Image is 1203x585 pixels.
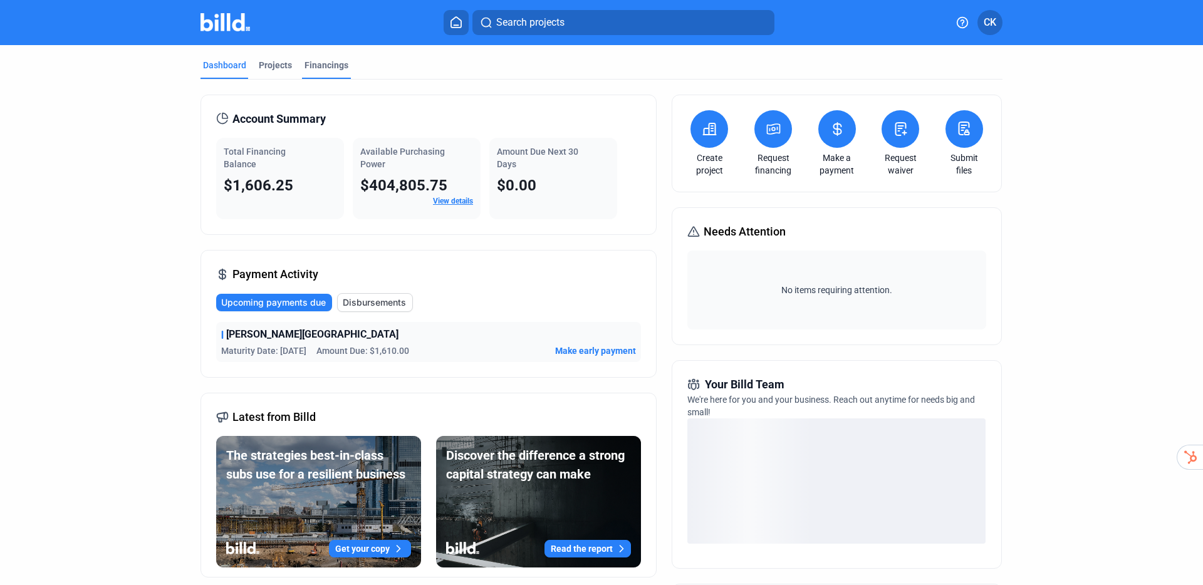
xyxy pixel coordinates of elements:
[751,152,795,177] a: Request financing
[200,13,250,31] img: Billd Company Logo
[704,223,786,241] span: Needs Attention
[305,59,348,71] div: Financings
[692,284,981,296] span: No items requiring attention.
[705,376,784,393] span: Your Billd Team
[360,177,447,194] span: $404,805.75
[343,296,406,309] span: Disbursements
[329,540,411,557] button: Get your copy
[555,344,636,357] button: Make early payment
[337,293,413,312] button: Disbursements
[226,327,398,342] span: [PERSON_NAME][GEOGRAPHIC_DATA]
[497,177,536,194] span: $0.00
[224,177,293,194] span: $1,606.25
[544,540,631,557] button: Read the report
[687,395,975,417] span: We're here for you and your business. Reach out anytime for needs big and small!
[221,296,326,309] span: Upcoming payments due
[977,10,1002,35] button: CK
[687,418,986,544] div: loading
[497,147,578,169] span: Amount Due Next 30 Days
[216,294,332,311] button: Upcoming payments due
[316,344,409,357] span: Amount Due: $1,610.00
[259,59,292,71] div: Projects
[472,10,774,35] button: Search projects
[878,152,922,177] a: Request waiver
[815,152,859,177] a: Make a payment
[224,147,286,169] span: Total Financing Balance
[984,15,996,30] span: CK
[232,110,326,128] span: Account Summary
[496,15,565,30] span: Search projects
[221,344,306,357] span: Maturity Date: [DATE]
[226,446,411,484] div: The strategies best-in-class subs use for a resilient business
[433,197,473,205] a: View details
[232,266,318,283] span: Payment Activity
[687,152,731,177] a: Create project
[203,59,246,71] div: Dashboard
[446,446,631,484] div: Discover the difference a strong capital strategy can make
[360,147,445,169] span: Available Purchasing Power
[232,408,316,426] span: Latest from Billd
[942,152,986,177] a: Submit files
